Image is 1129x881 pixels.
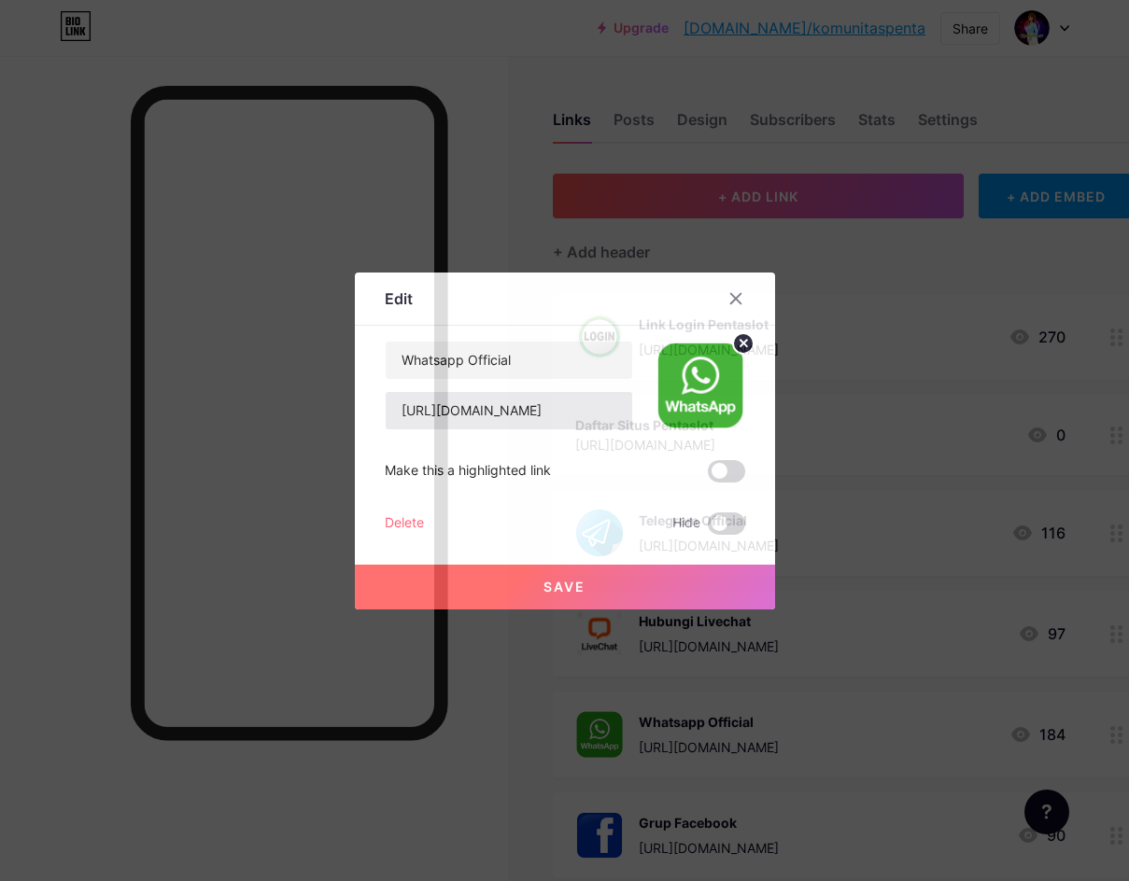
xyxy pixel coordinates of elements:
div: Make this a highlighted link [385,460,551,482]
img: link_thumbnail [656,341,745,430]
input: Title [386,342,632,379]
span: Hide [672,512,700,535]
button: Save [355,565,775,609]
input: URL [386,392,632,429]
div: Edit [385,287,413,310]
span: Save [543,579,586,594]
div: Delete [385,512,424,535]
